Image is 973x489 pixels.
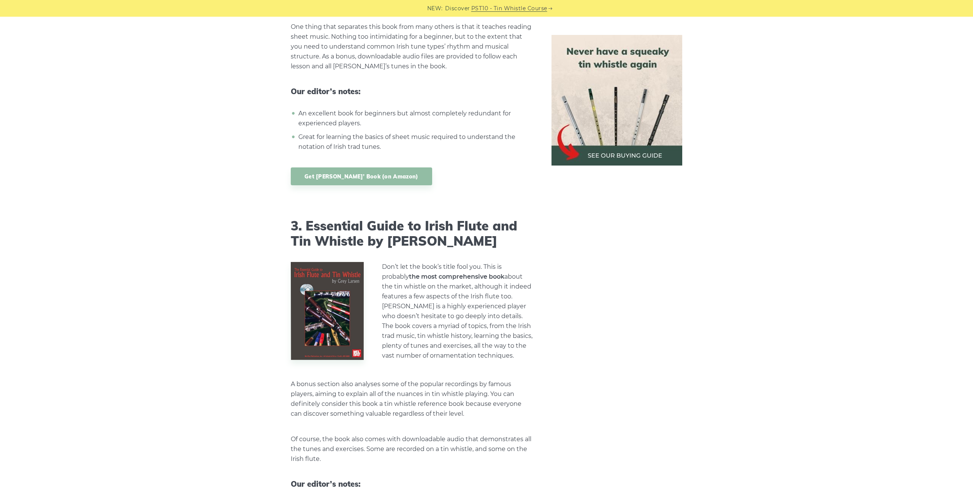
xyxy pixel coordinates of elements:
a: PST10 - Tin Whistle Course [471,4,547,13]
img: Tin Whistle Book by Grey Larsen [291,262,364,360]
li: An excellent book for beginners but almost completely redundant for experienced players. [296,109,533,128]
p: A bonus section also analyses some of the popular recordings by famous players, aiming to explain... [291,379,533,419]
img: tin whistle buying guide [551,35,682,166]
p: Don’t let the book’s title fool you. This is probably about the tin whistle on the market, althou... [382,262,533,361]
strong: the most comprehensive book [409,273,504,280]
p: Of course, the book also comes with downloadable audio that demonstrates all the tunes and exerci... [291,434,533,464]
span: Our editor’s notes: [291,480,533,489]
span: NEW: [427,4,443,13]
li: Great for learning the basics of sheet music required to understand the notation of Irish trad tu... [296,132,533,152]
span: Discover [445,4,470,13]
a: Get [PERSON_NAME]’ Book (on Amazon) [291,167,432,185]
p: One thing that separates this book from many others is that it teaches reading sheet music. Nothi... [291,22,533,71]
h2: 3. Essential Guide to Irish Flute and Tin Whistle by [PERSON_NAME] [291,218,533,249]
span: Our editor’s notes: [291,87,533,96]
